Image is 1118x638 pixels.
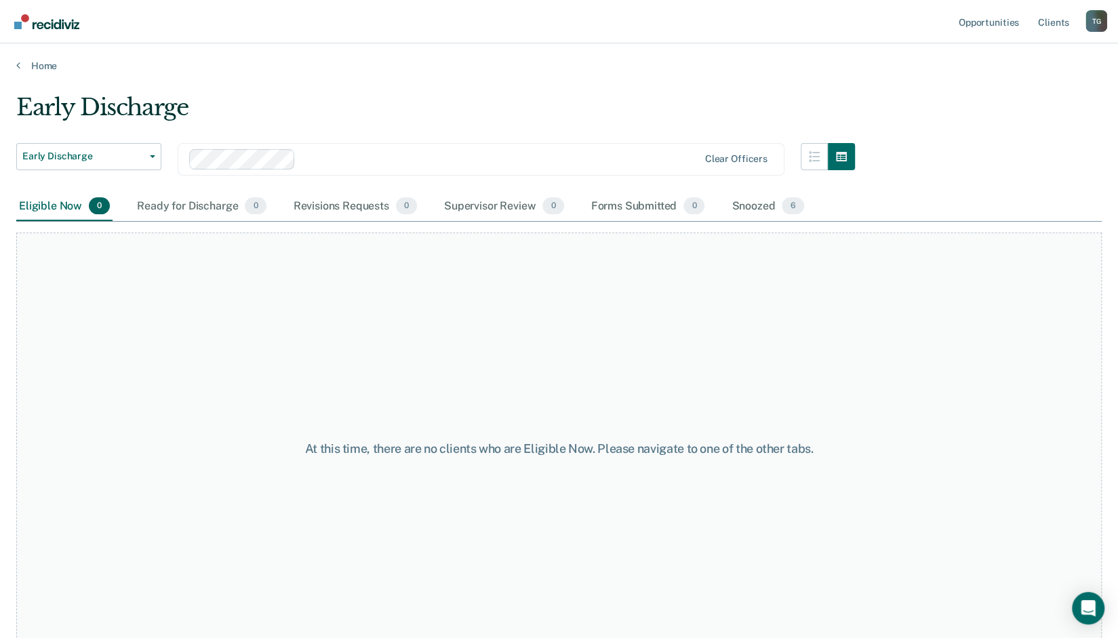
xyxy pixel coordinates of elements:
div: At this time, there are no clients who are Eligible Now. Please navigate to one of the other tabs. [288,441,831,456]
img: Recidiviz [14,14,79,29]
div: Early Discharge [16,94,855,132]
div: Open Intercom Messenger [1072,592,1104,624]
span: 0 [245,197,266,215]
button: Profile dropdown button [1085,10,1107,32]
span: 0 [683,197,704,215]
div: Revisions Requests0 [291,192,420,222]
span: 0 [89,197,110,215]
div: Eligible Now0 [16,192,113,222]
div: T G [1085,10,1107,32]
span: 0 [542,197,563,215]
div: Ready for Discharge0 [134,192,268,222]
a: Home [16,60,1102,72]
span: Early Discharge [22,151,144,162]
div: Snoozed6 [729,192,806,222]
div: Supervisor Review0 [441,192,567,222]
span: 0 [396,197,417,215]
span: 6 [782,197,803,215]
div: Forms Submitted0 [588,192,708,222]
div: Clear officers [705,153,767,165]
button: Early Discharge [16,143,161,170]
